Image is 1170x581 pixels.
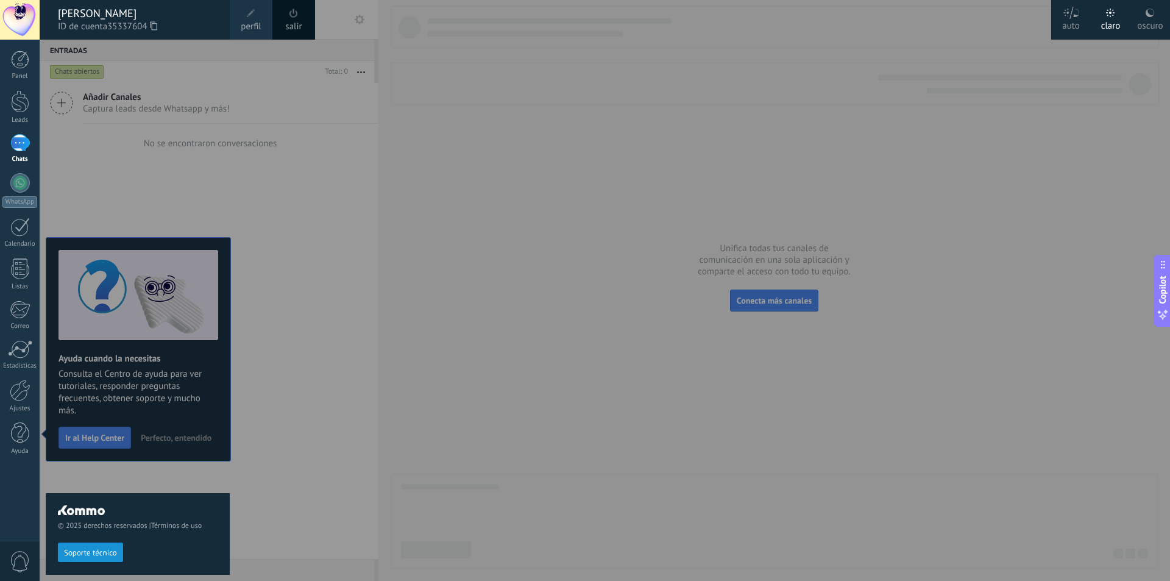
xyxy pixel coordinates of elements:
span: Soporte técnico [64,549,117,557]
div: Ajustes [2,405,38,413]
span: 35337604 [107,20,157,34]
div: WhatsApp [2,196,37,208]
div: Leads [2,116,38,124]
div: Chats [2,155,38,163]
button: Soporte técnico [58,543,123,562]
div: [PERSON_NAME] [58,7,218,20]
span: perfil [241,20,261,34]
div: Correo [2,323,38,330]
div: Panel [2,73,38,80]
div: Estadísticas [2,362,38,370]
span: © 2025 derechos reservados | [58,521,218,530]
div: Calendario [2,240,38,248]
a: salir [285,20,302,34]
div: claro [1101,8,1121,40]
span: ID de cuenta [58,20,218,34]
a: Términos de uso [151,521,202,530]
div: Listas [2,283,38,291]
div: oscuro [1137,8,1163,40]
div: auto [1062,8,1080,40]
div: Ayuda [2,447,38,455]
span: Copilot [1157,276,1169,304]
a: Soporte técnico [58,547,123,557]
